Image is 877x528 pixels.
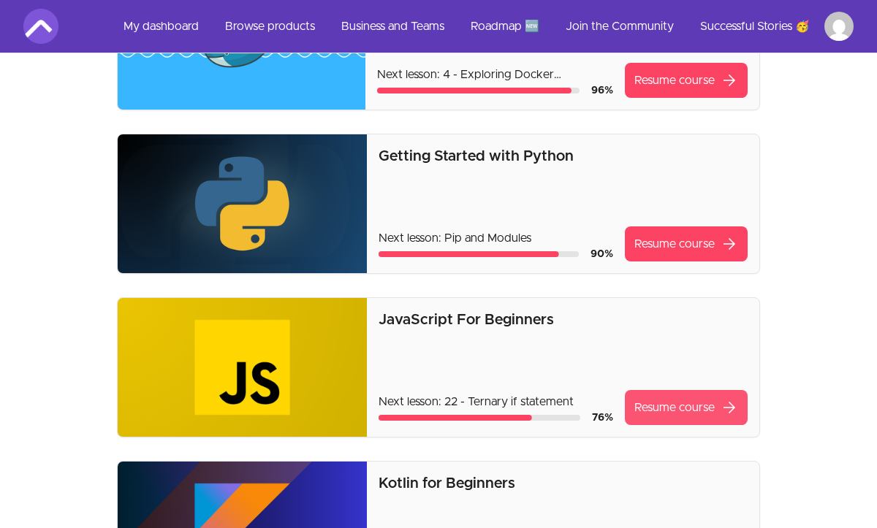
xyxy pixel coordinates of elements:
span: 96 % [591,85,613,96]
a: Resume coursearrow_forward [625,63,748,98]
div: Course progress [377,88,580,93]
a: Resume coursearrow_forward [625,390,748,425]
img: Profile image for Carlito Bowers [824,12,854,41]
p: Getting Started with Python [379,146,748,167]
p: Next lesson: Pip and Modules [379,229,613,247]
a: Roadmap 🆕 [459,9,551,44]
p: Kotlin for Beginners [379,473,748,494]
span: 76 % [592,413,613,423]
img: Product image for JavaScript For Beginners [118,298,367,437]
p: Next lesson: 4 - Exploring Docker Dashboard [377,66,613,83]
span: arrow_forward [721,235,738,253]
span: arrow_forward [721,399,738,416]
span: arrow_forward [721,72,738,89]
a: Resume coursearrow_forward [625,226,748,261]
a: Successful Stories 🥳 [688,9,821,44]
img: Product image for Getting Started with Python [118,134,367,273]
img: Amigoscode logo [23,9,58,44]
div: Course progress [379,251,579,257]
a: Business and Teams [330,9,456,44]
nav: Main [112,9,854,44]
span: 90 % [591,249,613,259]
a: My dashboard [112,9,210,44]
p: JavaScript For Beginners [379,310,748,330]
a: Join the Community [554,9,686,44]
div: Course progress [379,415,580,421]
p: Next lesson: 22 - Ternary if statement [379,393,613,410]
a: Browse products [213,9,327,44]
